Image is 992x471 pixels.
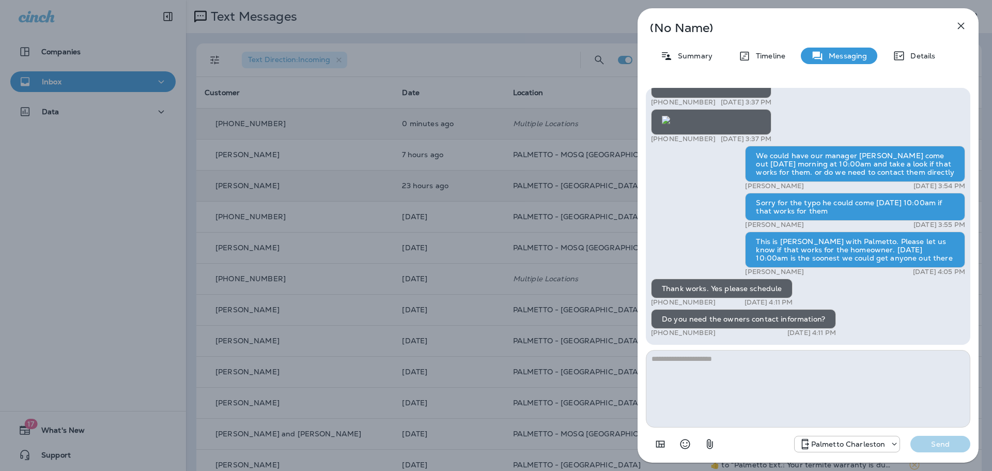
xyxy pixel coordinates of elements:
[721,135,771,143] p: [DATE] 3:37 PM
[913,221,965,229] p: [DATE] 3:55 PM
[745,146,965,182] div: We could have our manager [PERSON_NAME] come out [DATE] morning at 10:00am and take a look if tha...
[650,434,671,454] button: Add in a premade template
[913,268,965,276] p: [DATE] 4:05 PM
[745,268,804,276] p: [PERSON_NAME]
[651,98,716,107] p: [PHONE_NUMBER]
[651,309,836,329] div: Do you need the owners contact information?
[721,98,771,107] p: [DATE] 3:37 PM
[913,182,965,190] p: [DATE] 3:54 PM
[905,52,935,60] p: Details
[795,438,900,450] div: +1 (843) 277-8322
[675,434,695,454] button: Select an emoji
[673,52,712,60] p: Summary
[787,329,836,337] p: [DATE] 4:11 PM
[651,298,716,307] p: [PHONE_NUMBER]
[745,182,804,190] p: [PERSON_NAME]
[651,135,716,143] p: [PHONE_NUMBER]
[651,329,716,337] p: [PHONE_NUMBER]
[745,298,793,307] p: [DATE] 4:11 PM
[650,24,932,32] p: (No Name)
[745,232,965,268] div: This is [PERSON_NAME] with Palmetto. Please let us know if that works for the homeowner. [DATE] 1...
[651,279,793,298] div: Thank works. Yes please schedule
[745,221,804,229] p: [PERSON_NAME]
[662,116,670,124] img: twilio-download
[751,52,785,60] p: Timeline
[811,440,886,448] p: Palmetto Charleston
[824,52,867,60] p: Messaging
[745,193,965,221] div: Sorry for the typo he could come [DATE] 10:00am if that works for them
